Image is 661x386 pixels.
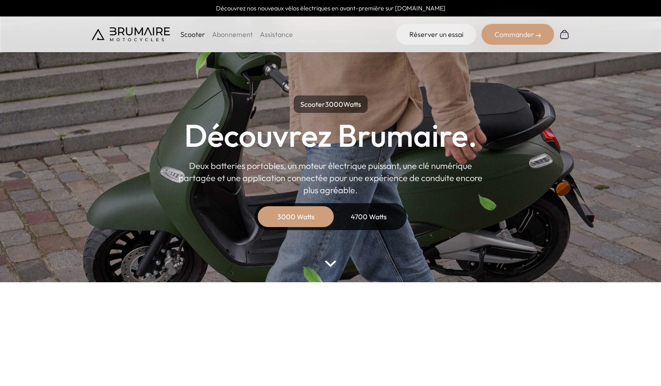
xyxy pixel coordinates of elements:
[260,30,293,39] a: Assistance
[294,96,368,113] p: Scooter Watts
[334,206,404,227] div: 4700 Watts
[482,24,554,45] div: Commander
[184,120,477,151] h1: Découvrez Brumaire.
[325,100,343,109] span: 3000
[179,160,483,196] p: Deux batteries portables, un moteur électrique puissant, une clé numérique partagée et une applic...
[396,24,476,45] a: Réserver un essai
[559,29,570,40] img: Panier
[536,33,541,38] img: right-arrow-2.png
[212,30,253,39] a: Abonnement
[325,261,336,267] img: arrow-bottom.png
[92,27,170,41] img: Brumaire Motocycles
[180,29,205,40] p: Scooter
[261,206,331,227] div: 3000 Watts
